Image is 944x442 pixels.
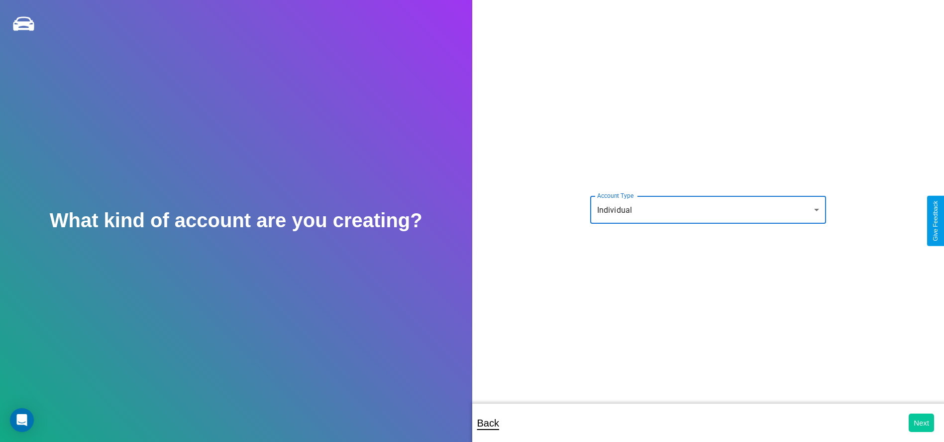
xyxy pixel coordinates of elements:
[10,408,34,432] div: Open Intercom Messenger
[597,191,633,200] label: Account Type
[932,201,939,241] div: Give Feedback
[909,414,934,432] button: Next
[477,414,499,432] p: Back
[590,196,826,224] div: Individual
[50,209,422,232] h2: What kind of account are you creating?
